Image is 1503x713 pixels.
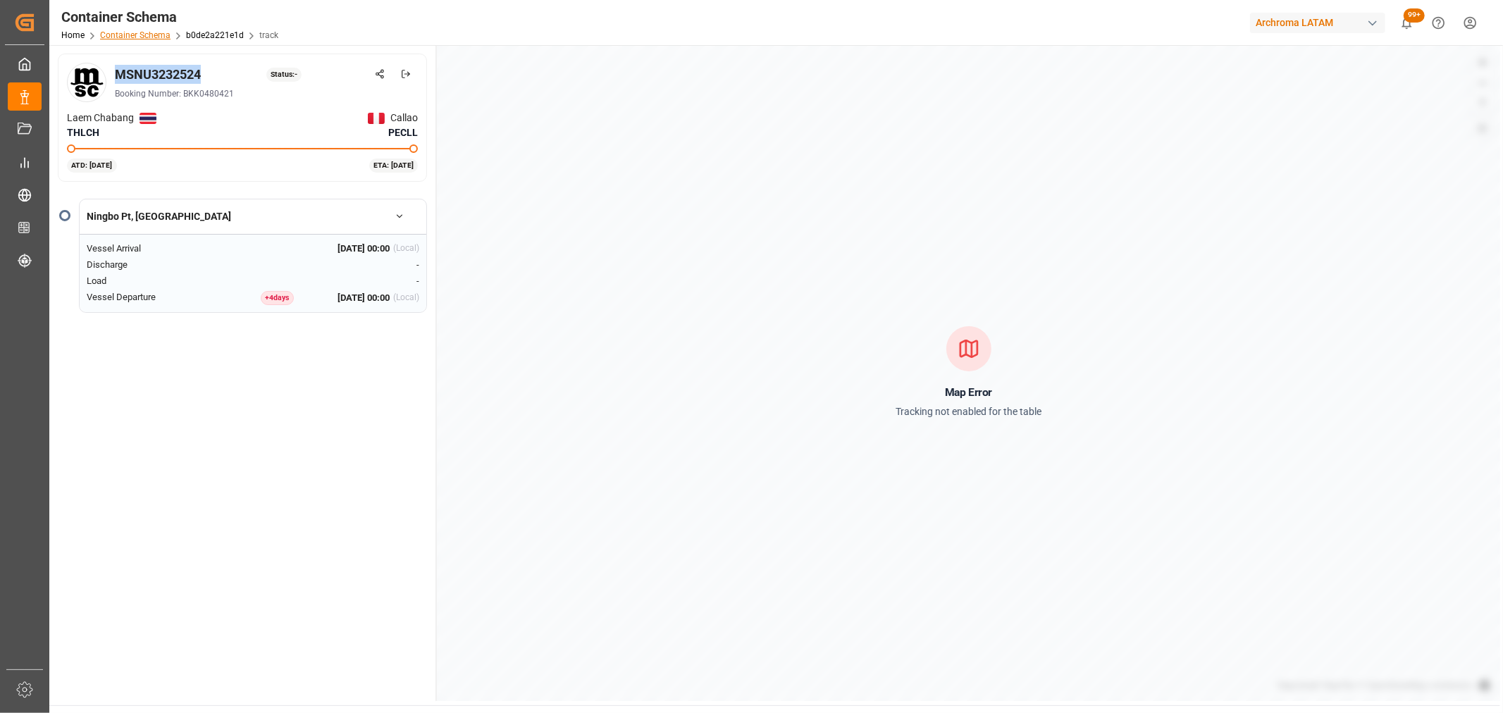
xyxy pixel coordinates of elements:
div: (Local) [393,242,419,256]
div: Discharge [87,258,210,272]
img: Carrier Logo [69,65,104,100]
span: Callao [390,111,418,125]
div: Container Schema [61,6,278,27]
div: MSNU3232524 [115,65,201,84]
button: show 100 new notifications [1391,7,1423,39]
span: Laem Chabang [67,111,134,125]
div: Vessel Departure [87,290,210,305]
img: Netherlands [368,113,385,124]
a: Container Schema [100,30,171,40]
div: Status: - [266,68,302,82]
div: ATD: [DATE] [67,159,117,173]
button: Help Center [1423,7,1454,39]
div: Vessel Arrival [87,242,210,256]
span: [DATE] 00:00 [338,242,390,256]
div: Booking Number: BKK0480421 [115,87,418,100]
div: Load [87,274,210,288]
div: Archroma LATAM [1250,13,1385,33]
div: + 4 day s [261,291,294,305]
span: PECLL [388,125,418,140]
img: Netherlands [140,113,156,124]
a: Home [61,30,85,40]
a: b0de2a221e1d [186,30,244,40]
button: Ningbo Pt, [GEOGRAPHIC_DATA] [80,204,426,229]
p: Tracking not enabled for the table [896,403,1041,421]
div: (Local) [393,291,419,305]
span: 99+ [1404,8,1425,23]
div: ETA: [DATE] [369,159,419,173]
div: - [309,274,419,288]
div: - [309,258,419,272]
h2: Map Error [945,381,992,404]
span: THLCH [67,127,99,138]
span: [DATE] 00:00 [338,291,390,305]
button: Archroma LATAM [1250,9,1391,36]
